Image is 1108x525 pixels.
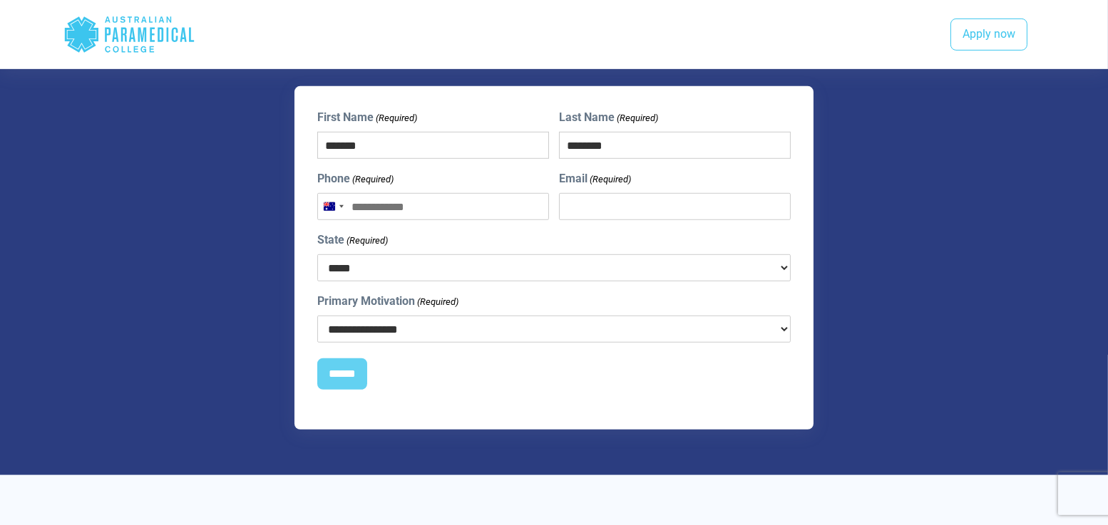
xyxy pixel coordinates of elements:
[346,234,389,248] span: (Required)
[318,194,348,219] button: Selected country
[317,293,458,310] label: Primary Motivation
[317,109,417,126] label: First Name
[416,295,459,309] span: (Required)
[63,11,195,58] div: Australian Paramedical College
[352,172,394,187] span: (Required)
[559,170,631,187] label: Email
[950,19,1027,51] a: Apply now
[559,109,658,126] label: Last Name
[317,170,394,187] label: Phone
[375,111,418,125] span: (Required)
[588,172,631,187] span: (Required)
[317,232,388,249] label: State
[615,111,658,125] span: (Required)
